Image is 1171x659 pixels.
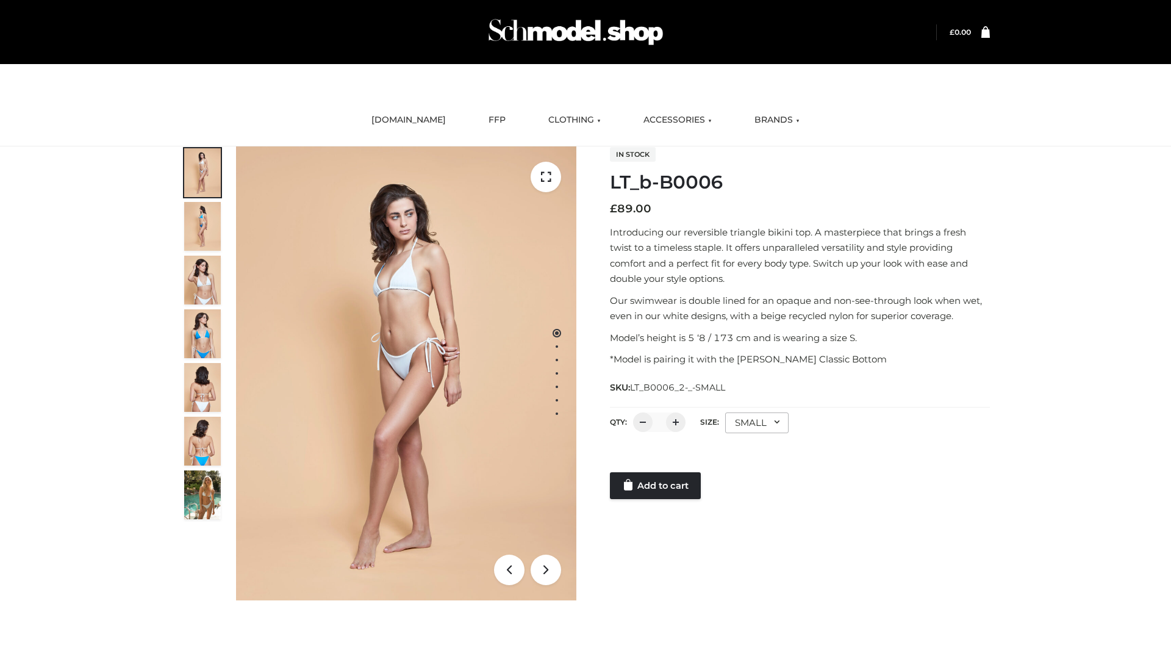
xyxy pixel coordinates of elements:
[950,27,971,37] a: £0.00
[610,472,701,499] a: Add to cart
[184,363,221,412] img: ArielClassicBikiniTop_CloudNine_AzureSky_OW114ECO_7-scaled.jpg
[610,293,990,324] p: Our swimwear is double lined for an opaque and non-see-through look when wet, even in our white d...
[184,148,221,197] img: ArielClassicBikiniTop_CloudNine_AzureSky_OW114ECO_1-scaled.jpg
[610,202,617,215] span: £
[484,8,667,56] img: Schmodel Admin 964
[630,382,725,393] span: LT_B0006_2-_-SMALL
[610,225,990,287] p: Introducing our reversible triangle bikini top. A masterpiece that brings a fresh twist to a time...
[634,107,721,134] a: ACCESSORIES
[236,146,576,600] img: ArielClassicBikiniTop_CloudNine_AzureSky_OW114ECO_1
[745,107,809,134] a: BRANDS
[725,412,789,433] div: SMALL
[610,147,656,162] span: In stock
[610,330,990,346] p: Model’s height is 5 ‘8 / 173 cm and is wearing a size S.
[610,351,990,367] p: *Model is pairing it with the [PERSON_NAME] Classic Bottom
[479,107,515,134] a: FFP
[700,417,719,427] label: Size:
[610,171,990,193] h1: LT_b-B0006
[362,107,455,134] a: [DOMAIN_NAME]
[539,107,610,134] a: CLOTHING
[184,309,221,358] img: ArielClassicBikiniTop_CloudNine_AzureSky_OW114ECO_4-scaled.jpg
[610,417,627,427] label: QTY:
[184,256,221,304] img: ArielClassicBikiniTop_CloudNine_AzureSky_OW114ECO_3-scaled.jpg
[950,27,954,37] span: £
[610,380,726,395] span: SKU:
[610,202,651,215] bdi: 89.00
[184,202,221,251] img: ArielClassicBikiniTop_CloudNine_AzureSky_OW114ECO_2-scaled.jpg
[950,27,971,37] bdi: 0.00
[184,470,221,519] img: Arieltop_CloudNine_AzureSky2.jpg
[184,417,221,466] img: ArielClassicBikiniTop_CloudNine_AzureSky_OW114ECO_8-scaled.jpg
